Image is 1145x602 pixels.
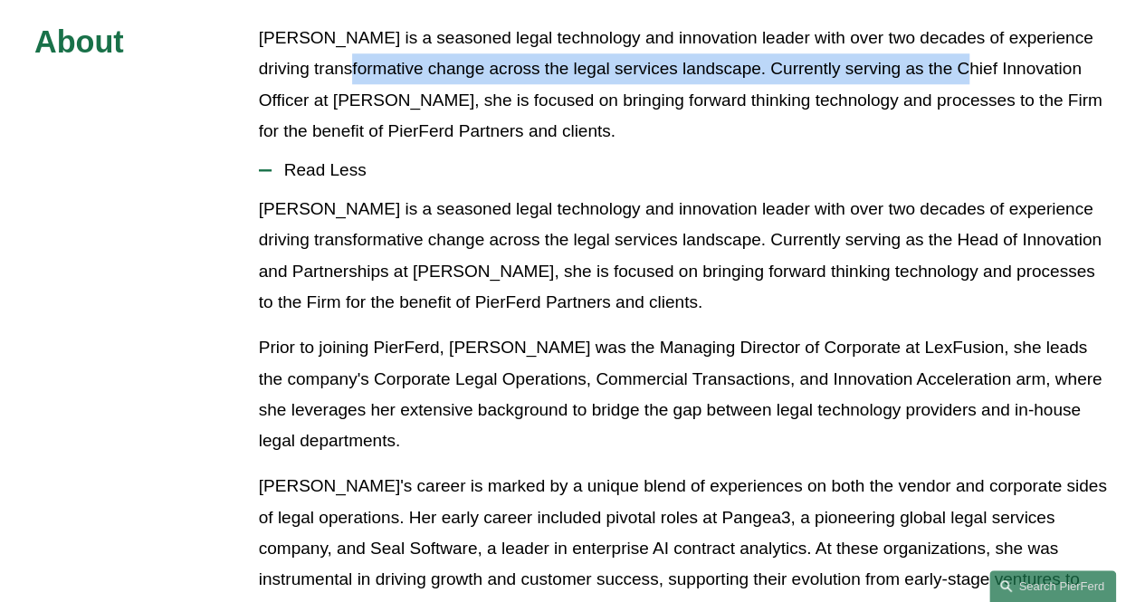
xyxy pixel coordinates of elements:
[989,570,1116,602] a: Search this site
[259,147,1111,194] button: Read Less
[272,160,1111,180] span: Read Less
[259,194,1111,318] p: [PERSON_NAME] is a seasoned legal technology and innovation leader with over two decades of exper...
[34,24,124,59] span: About
[259,332,1111,456] p: Prior to joining PierFerd, [PERSON_NAME] was the Managing Director of Corporate at LexFusion, she...
[259,23,1111,147] p: [PERSON_NAME] is a seasoned legal technology and innovation leader with over two decades of exper...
